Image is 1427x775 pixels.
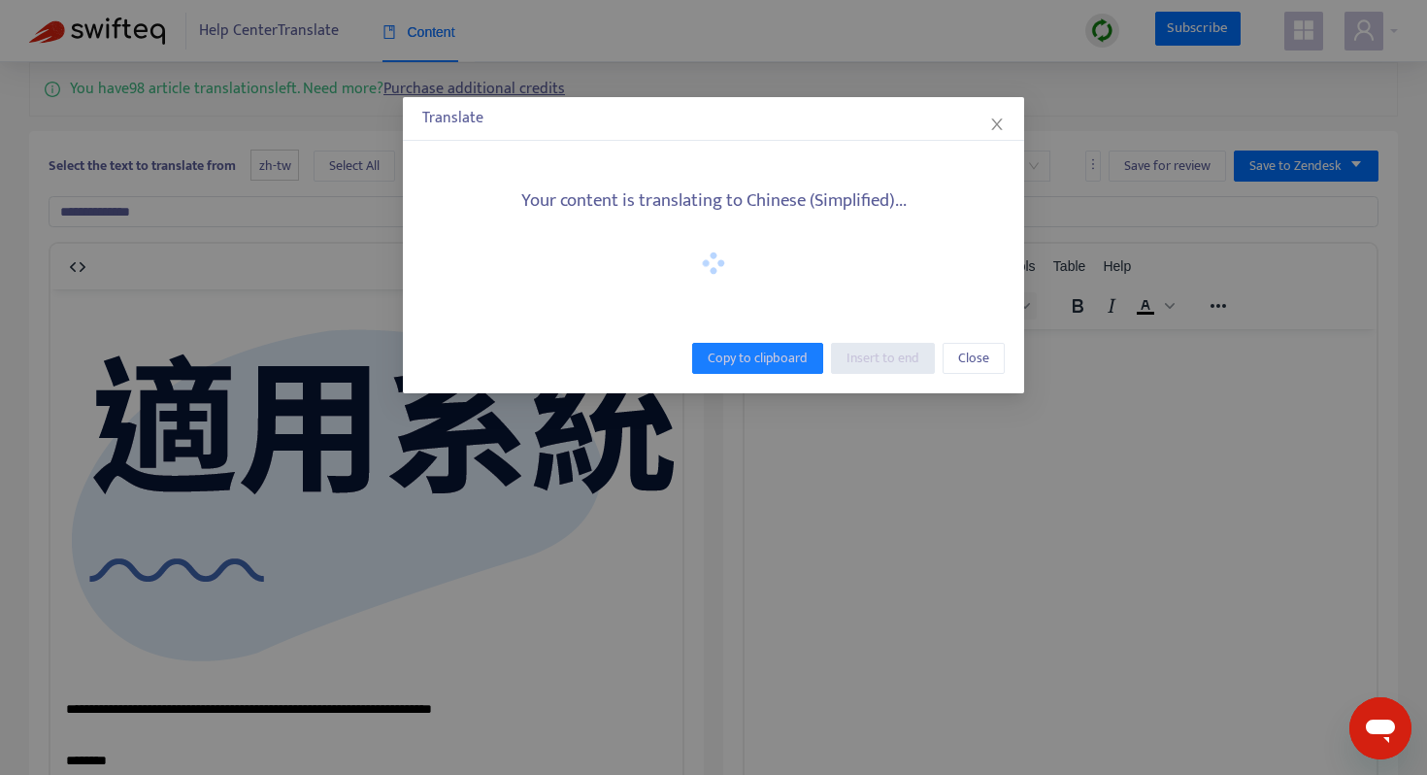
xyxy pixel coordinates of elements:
[1349,697,1411,759] iframe: Button to launch messaging window
[831,343,935,374] button: Insert to end
[989,117,1005,132] span: close
[422,190,1005,213] h5: Your content is translating to Chinese (Simplified)...
[958,348,989,369] span: Close
[692,343,823,374] button: Copy to clipboard
[16,16,616,35] body: Rich Text Area. Press ALT-0 for help.
[986,114,1008,135] button: Close
[422,107,1005,130] div: Translate
[943,343,1005,374] button: Close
